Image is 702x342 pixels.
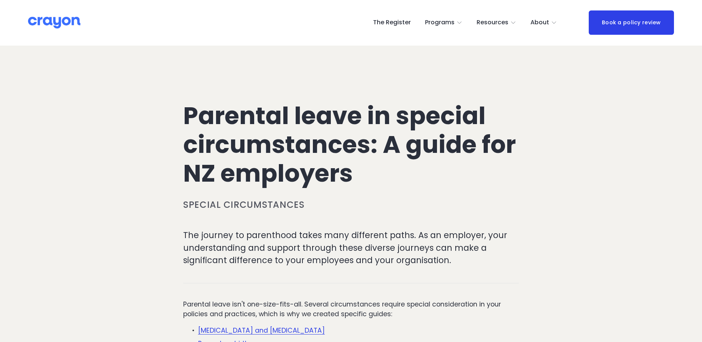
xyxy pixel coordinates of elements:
a: folder dropdown [425,17,463,29]
a: Book a policy review [589,10,674,35]
a: The Register [373,17,411,29]
span: About [530,17,549,28]
h1: Parental leave in special circumstances: A guide for NZ employers [183,102,519,188]
a: Special circumstances [183,198,305,211]
span: Programs [425,17,455,28]
a: [MEDICAL_DATA] and [MEDICAL_DATA] [198,326,325,335]
span: Resources [477,17,508,28]
p: Parental leave isn't one-size-fits-all. Several circumstances require special consideration in yo... [183,299,519,319]
img: Crayon [28,16,80,29]
p: The journey to parenthood takes many different paths. As an employer, your understanding and supp... [183,229,519,267]
a: folder dropdown [477,17,517,29]
a: folder dropdown [530,17,557,29]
